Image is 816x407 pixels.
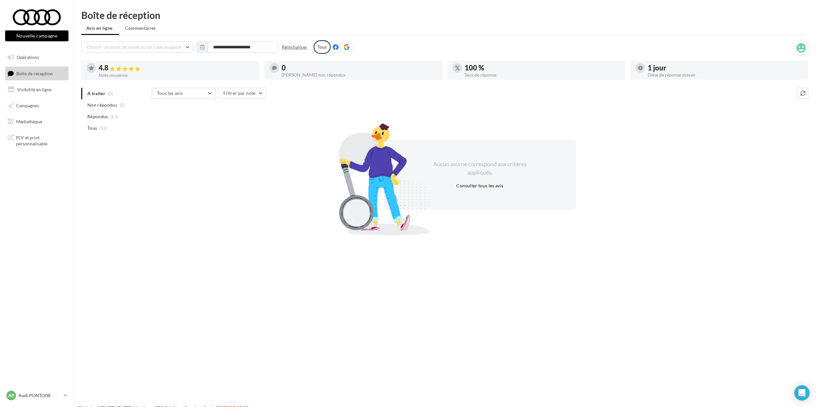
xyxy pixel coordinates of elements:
span: Médiathèque [16,118,42,124]
span: Boîte de réception [16,70,53,76]
a: Médiathèque [4,115,70,128]
span: Non répondus [87,102,117,108]
div: Note moyenne [99,73,254,77]
div: Taux de réponse [465,73,620,77]
a: AP Audi PONTOISE [5,389,68,402]
div: Délai de réponse moyen [648,73,803,77]
button: Consulter tous les avis [454,182,506,190]
div: 4.8 [99,64,254,72]
a: Opérations [4,51,70,64]
span: Opérations [17,54,39,60]
span: Campagnes [16,103,39,108]
div: Boîte de réception [81,10,808,20]
a: Visibilité en ligne [4,83,70,96]
button: Tous les avis [152,88,216,99]
div: [PERSON_NAME] non répondus [282,73,437,77]
span: Répondus [87,113,108,120]
span: Choisir un point de vente ou un code magasin [87,44,181,50]
a: Campagnes [4,99,70,112]
div: 100 % [465,64,620,71]
p: Audi PONTOISE [19,392,61,399]
span: Tous les avis [157,90,183,96]
span: Commentaires [125,25,156,31]
div: Open Intercom Messenger [794,385,810,401]
div: Tous [314,40,331,54]
a: PLV et print personnalisable [4,131,70,150]
button: Réinitialiser [279,43,310,51]
span: Tous [87,125,97,131]
button: Nouvelle campagne [5,30,68,41]
button: Filtrer par note [218,88,266,99]
div: 0 [282,64,437,71]
span: (0) [120,102,125,108]
span: Visibilité en ligne [17,87,52,92]
a: Boîte de réception [4,67,70,80]
span: PLV et print personnalisable [16,133,66,147]
span: (53) [100,126,108,131]
span: AP [8,392,14,399]
span: (53) [110,114,118,119]
div: Aucun avis ne correspond aux critères appliqués. [425,160,535,176]
button: Choisir un point de vente ou un code magasin [81,42,193,53]
div: 1 jour [648,64,803,71]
